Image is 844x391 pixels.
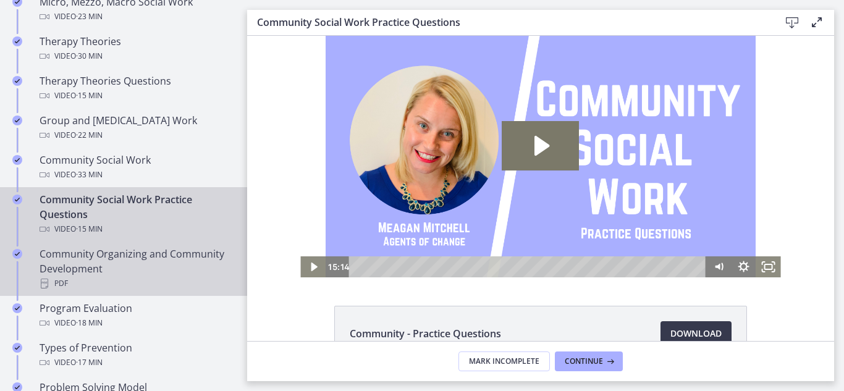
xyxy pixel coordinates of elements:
div: Video [40,49,232,64]
button: Mute [460,221,484,242]
div: Video [40,128,232,143]
div: Program Evaluation [40,301,232,330]
span: Continue [565,356,603,366]
div: Playbar [111,221,453,242]
div: Therapy Theories Questions [40,74,232,103]
span: · 17 min [76,355,103,370]
div: Community Social Work [40,153,232,182]
button: Play Video [53,221,78,242]
i: Completed [12,303,22,313]
button: Play Video: cbe5sb9t4o1cl02sigug.mp4 [255,85,332,135]
i: Completed [12,195,22,204]
span: · 15 min [76,222,103,237]
span: · 18 min [76,316,103,330]
span: Mark Incomplete [469,356,539,366]
button: Show settings menu [484,221,509,242]
span: · 30 min [76,49,103,64]
div: Video [40,9,232,24]
iframe: Video Lesson [247,36,834,277]
i: Completed [12,249,22,259]
span: · 23 min [76,9,103,24]
span: · 15 min [76,88,103,103]
span: Download [670,326,722,341]
i: Completed [12,116,22,125]
div: Video [40,222,232,237]
div: PDF [40,276,232,291]
div: Therapy Theories [40,34,232,64]
i: Completed [12,155,22,165]
a: Download [660,321,732,346]
div: Video [40,316,232,330]
div: Video [40,167,232,182]
div: Group and [MEDICAL_DATA] Work [40,113,232,143]
div: Types of Prevention [40,340,232,370]
span: Community - Practice Questions [350,326,501,341]
h3: Community Social Work Practice Questions [257,15,760,30]
div: Community Social Work Practice Questions [40,192,232,237]
i: Completed [12,36,22,46]
i: Completed [12,343,22,353]
button: Fullscreen [509,221,534,242]
span: · 22 min [76,128,103,143]
button: Continue [555,351,623,371]
button: Mark Incomplete [458,351,550,371]
div: Video [40,88,232,103]
div: Community Organizing and Community Development [40,246,232,291]
i: Completed [12,76,22,86]
span: · 33 min [76,167,103,182]
div: Video [40,355,232,370]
